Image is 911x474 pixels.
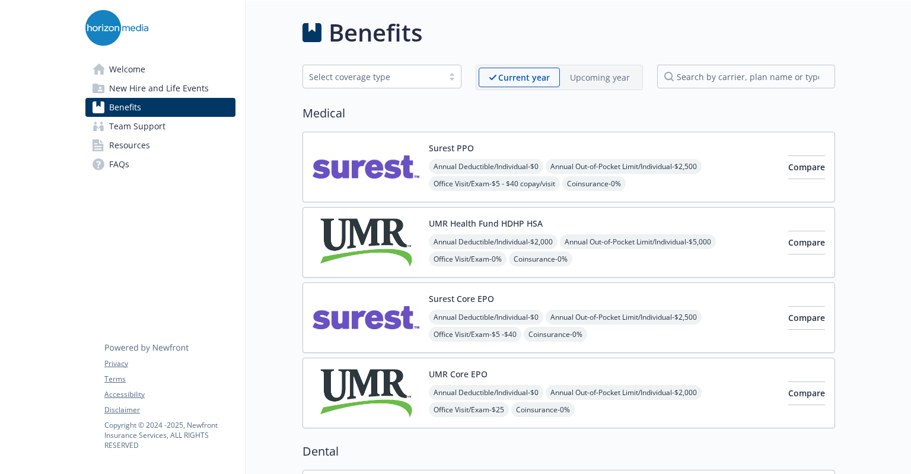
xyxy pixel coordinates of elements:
img: Surest carrier logo [313,292,419,343]
span: Coinsurance - 0% [509,252,572,266]
h2: Dental [302,443,835,460]
button: Surest PPO [429,142,474,154]
span: Annual Deductible/Individual - $0 [429,385,543,400]
h2: Medical [302,104,835,122]
span: New Hire and Life Events [109,79,209,98]
span: Resources [109,136,150,155]
button: Compare [788,381,825,405]
a: Accessibility [104,389,235,400]
span: Team Support [109,117,165,136]
span: Annual Deductible/Individual - $2,000 [429,234,558,249]
span: Annual Deductible/Individual - $0 [429,310,543,325]
span: Coinsurance - 0% [524,327,587,342]
a: Terms [104,374,235,384]
span: Annual Deductible/Individual - $0 [429,159,543,174]
img: Surest carrier logo [313,142,419,192]
span: Annual Out-of-Pocket Limit/Individual - $5,000 [560,234,716,249]
span: Office Visit/Exam - $5 -$40 [429,327,521,342]
a: FAQs [85,155,235,174]
span: Coinsurance - 0% [511,402,575,417]
div: Select coverage type [309,71,437,83]
button: UMR Core EPO [429,368,488,380]
button: UMR Health Fund HDHP HSA [429,217,543,230]
h1: Benefits [329,15,422,50]
input: search by carrier, plan name or type [657,65,835,88]
span: Benefits [109,98,141,117]
a: Welcome [85,60,235,79]
a: Resources [85,136,235,155]
span: Annual Out-of-Pocket Limit/Individual - $2,500 [546,310,702,325]
img: UMR carrier logo [313,368,419,418]
span: Office Visit/Exam - 0% [429,252,507,266]
a: Benefits [85,98,235,117]
button: Compare [788,231,825,255]
span: FAQs [109,155,129,174]
button: Surest Core EPO [429,292,494,305]
p: Upcoming year [570,71,630,84]
span: Coinsurance - 0% [562,176,626,191]
span: Office Visit/Exam - $25 [429,402,509,417]
span: Annual Out-of-Pocket Limit/Individual - $2,500 [546,159,702,174]
span: Compare [788,387,825,399]
a: Privacy [104,358,235,369]
p: Current year [498,71,550,84]
a: Disclaimer [104,405,235,415]
a: New Hire and Life Events [85,79,235,98]
span: Welcome [109,60,145,79]
a: Team Support [85,117,235,136]
span: Compare [788,161,825,173]
p: Copyright © 2024 - 2025 , Newfront Insurance Services, ALL RIGHTS RESERVED [104,420,235,450]
img: UMR carrier logo [313,217,419,268]
span: Compare [788,312,825,323]
span: Annual Out-of-Pocket Limit/Individual - $2,000 [546,385,702,400]
span: Compare [788,237,825,248]
button: Compare [788,306,825,330]
span: Office Visit/Exam - $5 - $40 copay/visit [429,176,560,191]
button: Compare [788,155,825,179]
